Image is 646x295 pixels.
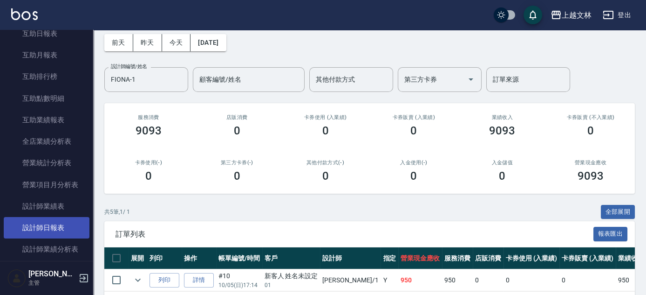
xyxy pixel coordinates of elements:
[442,247,473,269] th: 服務消費
[463,72,478,87] button: Open
[593,227,628,241] button: 報表匯出
[234,169,240,183] h3: 0
[322,124,329,137] h3: 0
[4,44,89,66] a: 互助月報表
[104,208,130,216] p: 共 5 筆, 1 / 1
[524,6,542,24] button: save
[136,124,162,137] h3: 9093
[131,273,145,287] button: expand row
[265,271,318,281] div: 新客人 姓名未設定
[322,169,329,183] h3: 0
[145,169,152,183] h3: 0
[4,260,89,282] a: 設計師業績月報表
[28,269,76,279] h5: [PERSON_NAME]
[292,160,359,166] h2: 其他付款方式(-)
[473,247,503,269] th: 店販消費
[469,114,535,120] h2: 業績收入
[184,273,214,288] a: 詳情
[190,34,226,51] button: [DATE]
[503,247,560,269] th: 卡券使用 (入業績)
[559,269,616,291] td: 0
[381,160,447,166] h2: 入金使用(-)
[398,247,442,269] th: 營業現金應收
[469,160,535,166] h2: 入金儲值
[292,114,359,120] h2: 卡券使用 (入業績)
[578,169,604,183] h3: 9093
[116,160,182,166] h2: 卡券使用(-)
[4,23,89,44] a: 互助日報表
[7,269,26,288] img: Person
[265,281,318,289] p: 01
[204,114,270,120] h2: 店販消費
[11,8,38,20] img: Logo
[116,230,593,239] span: 訂單列表
[599,7,635,24] button: 登出
[547,6,595,25] button: 上越文林
[262,247,320,269] th: 客戶
[116,114,182,120] h3: 服務消費
[147,247,182,269] th: 列印
[111,63,147,70] label: 設計師編號/姓名
[320,247,381,269] th: 設計師
[320,269,381,291] td: [PERSON_NAME] /1
[218,281,260,289] p: 10/05 (日) 17:14
[216,269,262,291] td: #10
[4,152,89,174] a: 營業統計分析表
[601,205,635,219] button: 全部展開
[558,114,624,120] h2: 卡券販賣 (不入業績)
[410,169,417,183] h3: 0
[410,124,417,137] h3: 0
[104,34,133,51] button: 前天
[28,279,76,287] p: 主管
[503,269,560,291] td: 0
[442,269,473,291] td: 950
[4,131,89,152] a: 全店業績分析表
[4,239,89,260] a: 設計師業績分析表
[4,88,89,109] a: 互助點數明細
[559,247,616,269] th: 卡券販賣 (入業績)
[204,160,270,166] h2: 第三方卡券(-)
[558,160,624,166] h2: 營業現金應收
[4,174,89,196] a: 營業項目月分析表
[129,247,147,269] th: 展開
[4,109,89,131] a: 互助業績報表
[216,247,262,269] th: 帳單編號/時間
[4,217,89,239] a: 設計師日報表
[381,114,447,120] h2: 卡券販賣 (入業績)
[562,9,592,21] div: 上越文林
[587,124,594,137] h3: 0
[473,269,503,291] td: 0
[234,124,240,137] h3: 0
[133,34,162,51] button: 昨天
[4,66,89,87] a: 互助排行榜
[4,196,89,217] a: 設計師業績表
[489,124,515,137] h3: 9093
[150,273,179,288] button: 列印
[398,269,442,291] td: 950
[182,247,216,269] th: 操作
[381,247,398,269] th: 指定
[499,169,505,183] h3: 0
[593,229,628,238] a: 報表匯出
[162,34,191,51] button: 今天
[381,269,398,291] td: Y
